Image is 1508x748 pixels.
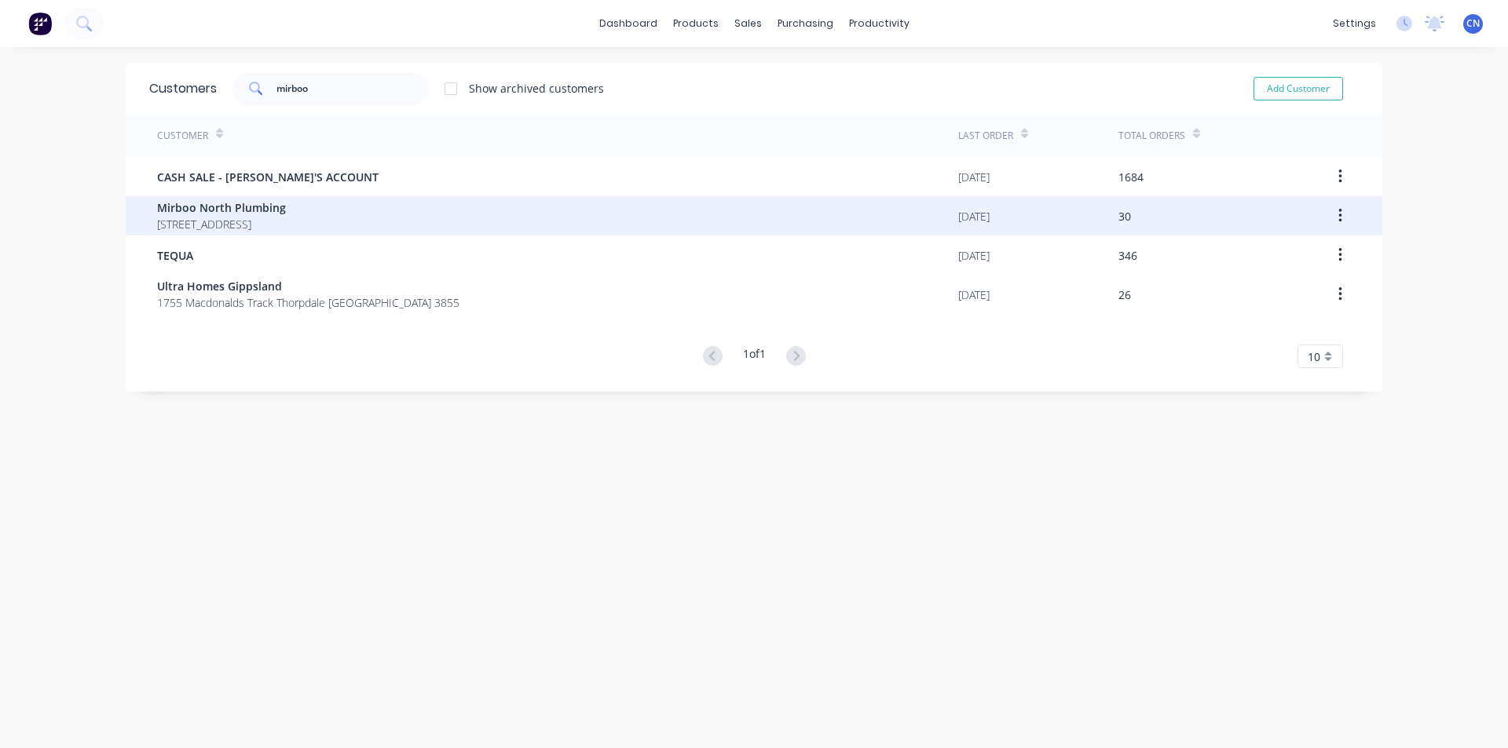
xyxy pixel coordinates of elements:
div: Show archived customers [469,80,604,97]
div: [DATE] [958,208,990,224]
div: Last Order [958,129,1013,143]
div: Customer [157,129,208,143]
div: [DATE] [958,247,990,264]
span: Ultra Homes Gippsland [157,278,459,294]
span: 1755 Macdonalds Track Thorpdale [GEOGRAPHIC_DATA] 3855 [157,294,459,311]
div: settings [1325,12,1384,35]
div: products [665,12,727,35]
span: 10 [1308,348,1320,365]
span: CASH SALE - [PERSON_NAME]'S ACCOUNT [157,169,379,185]
span: [STREET_ADDRESS] [157,216,286,232]
div: [DATE] [958,169,990,185]
div: productivity [841,12,917,35]
div: sales [727,12,770,35]
span: CN [1466,16,1480,31]
a: dashboard [591,12,665,35]
button: Add Customer [1254,77,1343,100]
div: 346 [1118,247,1137,264]
span: Mirboo North Plumbing [157,199,286,216]
div: 1684 [1118,169,1144,185]
div: Customers [149,79,217,98]
div: 1 of 1 [743,345,766,368]
div: Total Orders [1118,129,1185,143]
span: TEQUA [157,247,193,264]
div: 26 [1118,286,1131,303]
input: Search customers... [276,73,430,104]
div: purchasing [770,12,841,35]
div: 30 [1118,208,1131,224]
img: Factory [28,12,52,35]
div: [DATE] [958,286,990,303]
